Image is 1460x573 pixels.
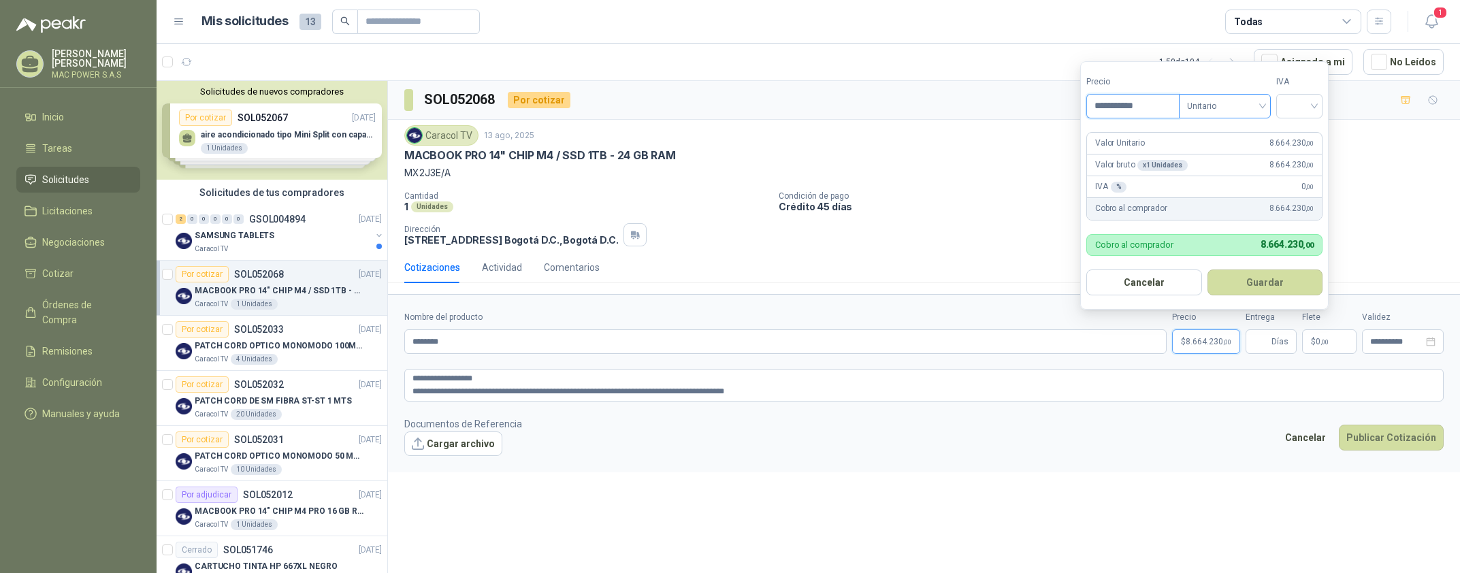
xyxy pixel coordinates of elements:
label: Flete [1302,311,1357,324]
div: Por cotizar [176,321,229,338]
span: 8.664.230 [1261,239,1314,250]
a: Solicitudes [16,167,140,193]
p: GSOL004894 [249,214,306,224]
span: 0 [1301,180,1314,193]
label: Validez [1362,311,1444,324]
div: Por cotizar [508,92,570,108]
p: MX2J3E/A [404,165,1444,180]
p: Caracol TV [195,519,228,530]
p: Caracol TV [195,464,228,475]
p: SOL052032 [234,380,284,389]
p: 13 ago, 2025 [484,129,534,142]
span: Días [1271,330,1288,353]
span: Unitario [1187,96,1263,116]
span: 8.664.230 [1269,159,1314,171]
p: SOL052033 [234,325,284,334]
p: Condición de pago [779,191,1455,201]
div: Actividad [482,260,522,275]
span: ,00 [1303,241,1314,250]
p: MAC POWER S.A.S [52,71,140,79]
a: Tareas [16,135,140,161]
img: Company Logo [176,233,192,249]
div: Por cotizar [176,266,229,282]
p: Cobro al comprador [1095,240,1173,249]
p: [DATE] [359,323,382,336]
a: Inicio [16,104,140,130]
div: 0 [187,214,197,224]
img: Company Logo [176,343,192,359]
p: PATCH CORD OPTICO MONOMODO 100MTS [195,340,364,353]
p: [DATE] [359,489,382,502]
span: ,00 [1305,183,1314,191]
div: 0 [199,214,209,224]
div: 0 [210,214,221,224]
span: ,00 [1305,140,1314,147]
p: 1 [404,201,408,212]
p: Caracol TV [195,354,228,365]
span: 13 [299,14,321,30]
label: Precio [1172,311,1240,324]
div: Solicitudes de tus compradores [157,180,387,206]
span: Inicio [42,110,64,125]
p: SOL052012 [243,490,293,500]
a: Por cotizarSOL052033[DATE] Company LogoPATCH CORD OPTICO MONOMODO 100MTSCaracol TV4 Unidades [157,316,387,371]
button: Asignado a mi [1254,49,1352,75]
span: $ [1311,338,1316,346]
button: No Leídos [1363,49,1444,75]
div: Caracol TV [404,125,478,146]
div: 1 - 50 de 104 [1159,51,1243,73]
p: Valor bruto [1095,159,1188,171]
p: PATCH CORD DE SM FIBRA ST-ST 1 MTS [195,395,352,408]
img: Company Logo [407,128,422,143]
span: search [340,16,350,26]
p: [DATE] [359,378,382,391]
p: $ 0,00 [1302,329,1357,354]
label: Entrega [1246,311,1297,324]
label: Precio [1086,76,1179,88]
span: Licitaciones [42,203,93,218]
p: Caracol TV [195,299,228,310]
a: Negociaciones [16,229,140,255]
p: Caracol TV [195,244,228,255]
span: Remisiones [42,344,93,359]
p: CARTUCHO TINTA HP 667XL NEGRO [195,560,338,573]
h1: Mis solicitudes [201,12,289,31]
p: $8.664.230,00 [1172,329,1240,354]
span: ,00 [1305,205,1314,212]
a: Licitaciones [16,198,140,224]
button: Solicitudes de nuevos compradores [162,86,382,97]
div: 0 [233,214,244,224]
div: x 1 Unidades [1137,160,1188,171]
span: Cotizar [42,266,74,281]
p: Dirección [404,225,618,234]
a: Por cotizarSOL052068[DATE] Company LogoMACBOOK PRO 14" CHIP M4 / SSD 1TB - 24 GB RAMCaracol TV1 U... [157,261,387,316]
button: Cancelar [1086,269,1202,295]
div: Por cotizar [176,431,229,448]
span: Solicitudes [42,172,89,187]
div: Cerrado [176,542,218,558]
img: Company Logo [176,288,192,304]
span: Negociaciones [42,235,105,250]
span: 8.664.230 [1269,202,1314,215]
div: Todas [1234,14,1263,29]
div: Por cotizar [176,376,229,393]
div: 10 Unidades [231,464,282,475]
a: Por cotizarSOL052031[DATE] Company LogoPATCH CORD OPTICO MONOMODO 50 MTSCaracol TV10 Unidades [157,426,387,481]
p: SOL052031 [234,435,284,444]
a: Configuración [16,370,140,395]
span: 8.664.230 [1186,338,1231,346]
a: Órdenes de Compra [16,292,140,333]
label: IVA [1276,76,1323,88]
p: [DATE] [359,544,382,557]
img: Company Logo [176,508,192,525]
div: 2 [176,214,186,224]
a: Por cotizarSOL052032[DATE] Company LogoPATCH CORD DE SM FIBRA ST-ST 1 MTSCaracol TV20 Unidades [157,371,387,426]
p: IVA [1095,180,1126,193]
div: 4 Unidades [231,354,278,365]
button: 1 [1419,10,1444,34]
h3: SOL052068 [424,89,497,110]
a: Por adjudicarSOL052012[DATE] Company LogoMACBOOK PRO 14" CHIP M4 PRO 16 GB RAM 1TBCaracol TV1 Uni... [157,481,387,536]
p: Valor Unitario [1095,137,1145,150]
div: Por adjudicar [176,487,238,503]
p: Cobro al comprador [1095,202,1167,215]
